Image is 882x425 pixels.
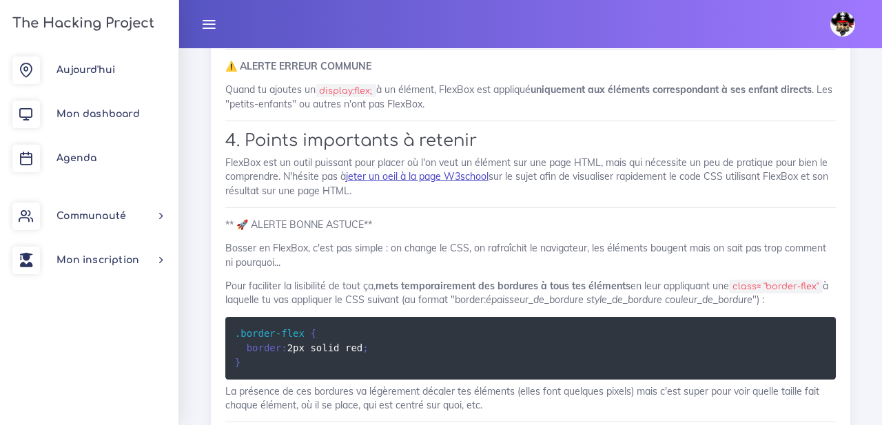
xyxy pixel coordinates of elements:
[830,12,855,37] img: avatar
[225,241,836,269] p: Bosser en FlexBox, c'est pas simple : on change le CSS, on rafraîchit le navigateur, les éléments...
[57,65,115,75] span: Aujourd'hui
[362,342,368,353] span: ;
[376,280,630,292] strong: mets temporairement des bordures à tous tes éléments
[235,326,369,370] code: 2px solid red
[57,255,139,265] span: Mon inscription
[225,60,371,72] strong: ⚠️ ALERTE ERREUR COMMUNE
[346,170,489,183] a: jeter un oeil à la page W3school
[729,280,823,293] code: class= "border-flex"
[316,84,376,98] code: display:flex;
[665,293,752,306] em: couleur_de_bordure
[225,279,836,307] p: Pour faciliter la lisibilité de tout ça, en leur appliquant une à laquelle tu vas appliquer le CS...
[57,211,126,221] span: Communauté
[57,153,96,163] span: Agenda
[531,83,812,96] strong: uniquement aux éléments correspondant à ses enfant directs
[225,218,836,231] p: ** 🚀 ALERTE BONNE ASTUCE**
[281,342,287,353] span: :
[235,357,240,368] span: }
[225,384,836,413] p: La présence de ces bordures va légèrement décaler tes éléments (elles font quelques pixels) mais ...
[225,83,836,111] p: Quand tu ajoutes un à un élément, FlexBox est appliqué . Les "petits-enfants" ou autres n'ont pas...
[225,131,836,151] h2: 4. Points importants à retenir
[247,342,282,353] span: border
[57,109,140,119] span: Mon dashboard
[310,328,316,339] span: {
[8,16,154,31] h3: The Hacking Project
[225,156,836,198] p: FlexBox est un outil puissant pour placer où l'on veut un élément sur une page HTML, mais qui néc...
[486,293,584,306] em: épaisseur_de_bordure
[235,328,305,339] span: .border-flex
[586,293,662,306] em: style_de_bordure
